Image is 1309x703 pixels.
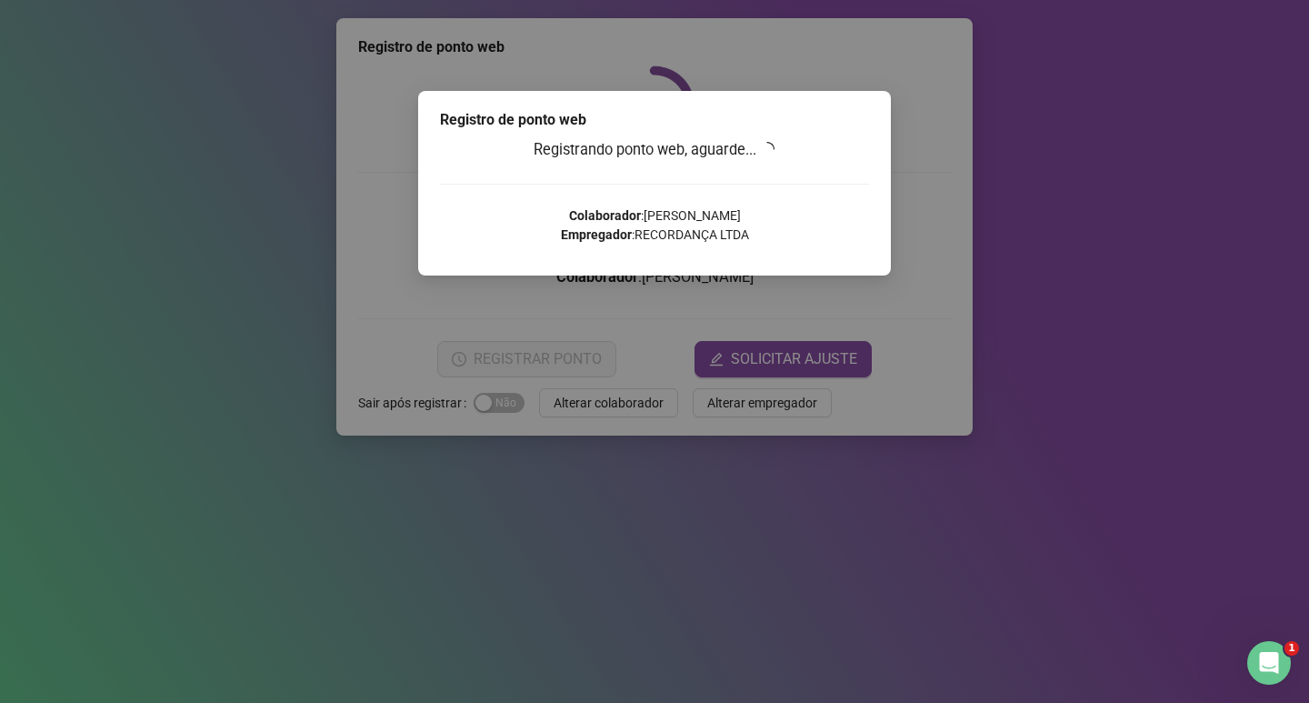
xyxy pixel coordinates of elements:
span: 1 [1284,641,1299,656]
p: : [PERSON_NAME] : RECORDANÇA LTDA [440,206,869,245]
strong: Colaborador [569,208,641,223]
h3: Registrando ponto web, aguarde... [440,138,869,162]
span: loading [757,139,777,159]
iframe: Intercom live chat [1247,641,1291,685]
strong: Empregador [561,227,632,242]
div: Registro de ponto web [440,109,869,131]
